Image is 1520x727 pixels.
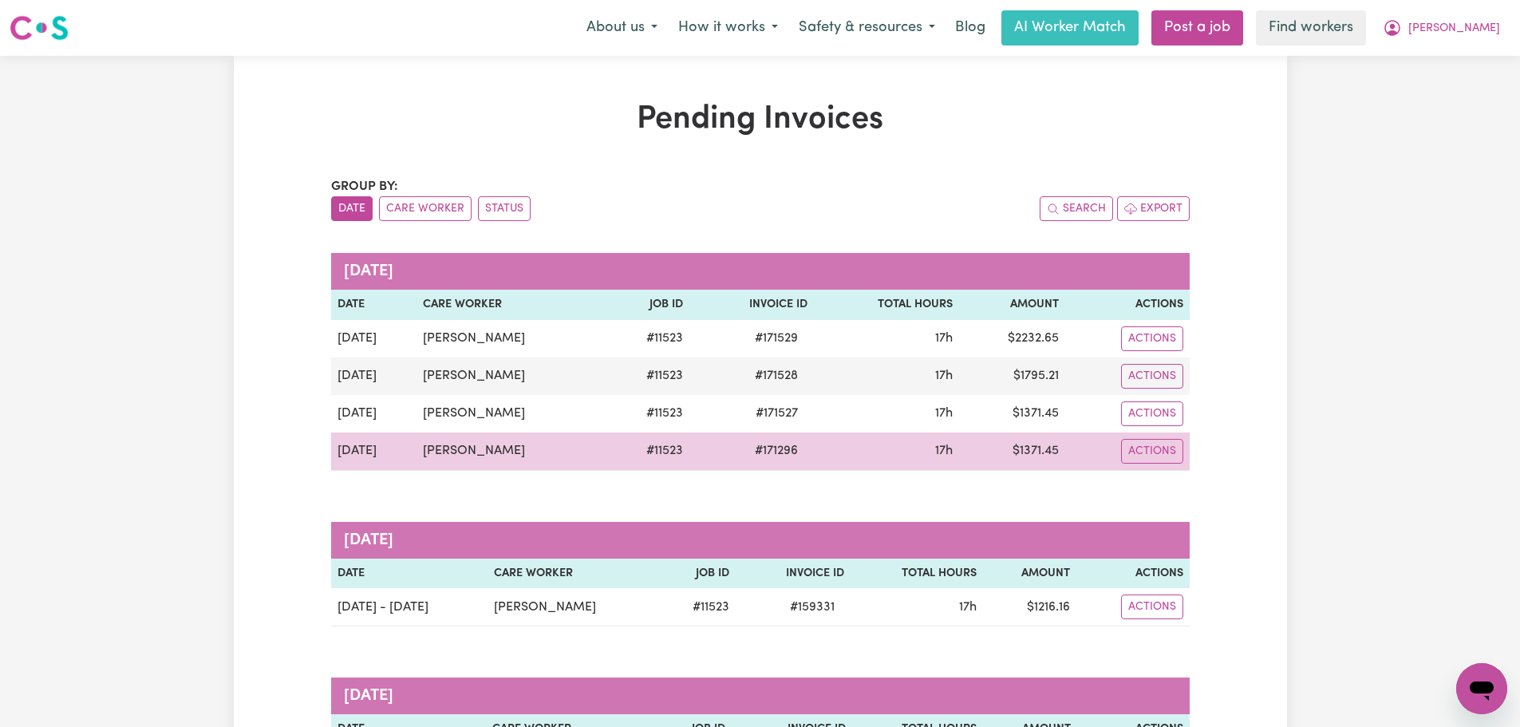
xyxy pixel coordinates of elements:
[1076,559,1190,589] th: Actions
[689,290,814,320] th: Invoice ID
[607,320,689,358] td: # 11523
[417,320,607,358] td: [PERSON_NAME]
[746,404,807,423] span: # 171527
[736,559,851,589] th: Invoice ID
[661,559,736,589] th: Job ID
[959,395,1065,433] td: $ 1371.45
[331,290,417,320] th: Date
[1121,326,1183,351] button: Actions
[1040,196,1113,221] button: Search
[607,433,689,471] td: # 11523
[959,320,1065,358] td: $ 2232.65
[983,559,1076,589] th: Amount
[1456,663,1507,714] iframe: Button to launch messaging window
[379,196,472,221] button: sort invoices by care worker
[1121,595,1183,619] button: Actions
[668,11,788,45] button: How it works
[331,320,417,358] td: [DATE]
[788,11,946,45] button: Safety & resources
[331,196,373,221] button: sort invoices by date
[478,196,531,221] button: sort invoices by paid status
[417,290,607,320] th: Care Worker
[1121,364,1183,389] button: Actions
[1372,11,1510,45] button: My Account
[10,14,69,42] img: Careseekers logo
[417,358,607,395] td: [PERSON_NAME]
[745,329,807,348] span: # 171529
[417,395,607,433] td: [PERSON_NAME]
[851,559,983,589] th: Total Hours
[331,433,417,471] td: [DATE]
[331,678,1190,714] caption: [DATE]
[607,358,689,395] td: # 11523
[331,101,1190,139] h1: Pending Invoices
[935,332,953,345] span: 17 hours
[10,10,69,46] a: Careseekers logo
[607,290,689,320] th: Job ID
[331,559,488,589] th: Date
[959,433,1065,471] td: $ 1371.45
[1408,20,1500,38] span: [PERSON_NAME]
[1001,10,1139,45] a: AI Worker Match
[331,395,417,433] td: [DATE]
[983,588,1076,626] td: $ 1216.16
[1121,439,1183,464] button: Actions
[1065,290,1190,320] th: Actions
[935,444,953,457] span: 17 hours
[946,10,995,45] a: Blog
[331,522,1190,559] caption: [DATE]
[814,290,959,320] th: Total Hours
[959,358,1065,395] td: $ 1795.21
[1117,196,1190,221] button: Export
[661,588,736,626] td: # 11523
[576,11,668,45] button: About us
[607,395,689,433] td: # 11523
[935,407,953,420] span: 17 hours
[331,180,398,193] span: Group by:
[935,369,953,382] span: 17 hours
[331,253,1190,290] caption: [DATE]
[488,588,661,626] td: [PERSON_NAME]
[959,601,977,614] span: 17 hours
[1256,10,1366,45] a: Find workers
[780,598,844,617] span: # 159331
[1121,401,1183,426] button: Actions
[745,441,807,460] span: # 171296
[417,433,607,471] td: [PERSON_NAME]
[745,366,807,385] span: # 171528
[331,358,417,395] td: [DATE]
[959,290,1065,320] th: Amount
[331,588,488,626] td: [DATE] - [DATE]
[488,559,661,589] th: Care Worker
[1151,10,1243,45] a: Post a job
